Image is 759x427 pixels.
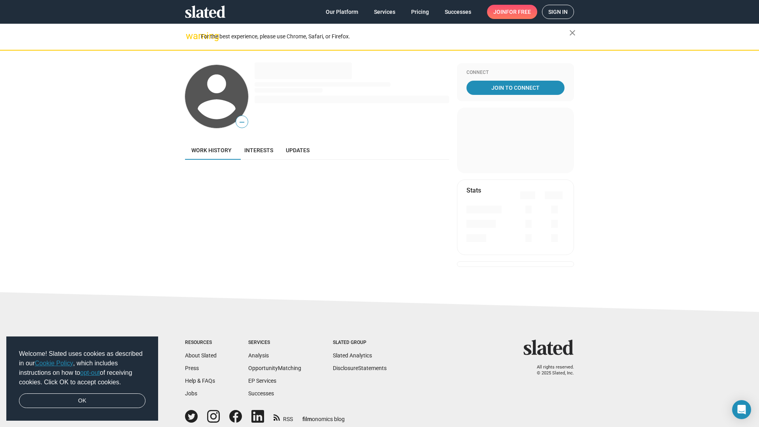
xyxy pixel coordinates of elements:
[333,365,387,371] a: DisclosureStatements
[568,28,577,38] mat-icon: close
[185,390,197,397] a: Jobs
[374,5,395,19] span: Services
[286,147,310,153] span: Updates
[468,81,563,95] span: Join To Connect
[248,352,269,359] a: Analysis
[319,5,364,19] a: Our Platform
[466,81,565,95] a: Join To Connect
[248,378,276,384] a: EP Services
[333,340,387,346] div: Slated Group
[493,5,531,19] span: Join
[6,336,158,421] div: cookieconsent
[333,352,372,359] a: Slated Analytics
[19,349,145,387] span: Welcome! Slated uses cookies as described in our , which includes instructions on how to of recei...
[411,5,429,19] span: Pricing
[542,5,574,19] a: Sign in
[487,5,537,19] a: Joinfor free
[529,365,574,376] p: All rights reserved. © 2025 Slated, Inc.
[326,5,358,19] span: Our Platform
[302,409,345,423] a: filmonomics blog
[438,5,478,19] a: Successes
[279,141,316,160] a: Updates
[248,365,301,371] a: OpportunityMatching
[732,400,751,419] div: Open Intercom Messenger
[405,5,435,19] a: Pricing
[238,141,279,160] a: Interests
[244,147,273,153] span: Interests
[466,70,565,76] div: Connect
[186,31,195,41] mat-icon: warning
[185,365,199,371] a: Press
[445,5,471,19] span: Successes
[80,369,100,376] a: opt-out
[185,340,217,346] div: Resources
[35,360,73,367] a: Cookie Policy
[236,117,248,127] span: —
[506,5,531,19] span: for free
[302,416,312,422] span: film
[274,411,293,423] a: RSS
[191,147,232,153] span: Work history
[248,390,274,397] a: Successes
[185,378,215,384] a: Help & FAQs
[248,340,301,346] div: Services
[368,5,402,19] a: Services
[185,352,217,359] a: About Slated
[466,186,481,195] mat-card-title: Stats
[185,141,238,160] a: Work history
[548,5,568,19] span: Sign in
[19,393,145,408] a: dismiss cookie message
[201,31,569,42] div: For the best experience, please use Chrome, Safari, or Firefox.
